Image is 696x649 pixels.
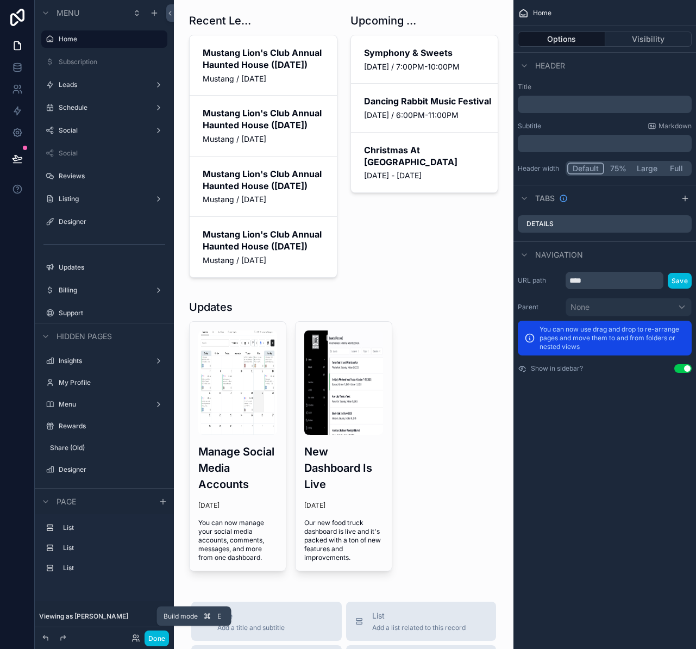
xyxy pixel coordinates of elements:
[59,263,161,272] label: Updates
[372,623,466,632] span: Add a list related to this record
[346,602,497,641] button: ListAdd a list related to this record
[35,514,174,588] div: scrollable content
[59,195,146,203] label: Listing
[604,163,632,174] button: 75%
[59,378,161,387] label: My Profile
[59,172,161,180] label: Reviews
[217,623,285,632] span: Add a title and subtitle
[57,331,112,342] span: Hidden pages
[518,303,561,311] label: Parent
[217,610,285,621] span: Title
[59,103,146,112] label: Schedule
[526,220,554,228] label: Details
[518,83,692,91] label: Title
[518,32,605,47] button: Options
[518,96,692,113] div: scrollable content
[533,9,551,17] span: Home
[63,564,159,572] label: List
[50,444,161,452] label: Share (Old)
[648,122,692,130] a: Markdown
[63,544,159,552] label: List
[59,217,161,226] label: Designer
[668,273,692,289] button: Save
[632,163,662,174] button: Large
[518,276,561,285] label: URL path
[59,465,161,474] label: Designer
[59,400,146,409] label: Menu
[59,58,161,66] label: Subscription
[59,357,146,365] label: Insights
[191,602,342,641] button: TitleAdd a title and subtitle
[59,35,161,43] label: Home
[566,298,692,316] button: None
[57,8,79,18] span: Menu
[164,612,198,621] span: Build mode
[518,164,561,173] label: Header width
[540,325,685,351] p: You can now use drag and drop to re-arrange pages and move them to and from folders or nested views
[535,249,583,260] span: Navigation
[570,302,590,313] span: None
[659,122,692,130] span: Markdown
[662,163,690,174] button: Full
[518,135,692,152] div: scrollable content
[531,364,583,373] label: Show in sidebar?
[39,612,128,621] span: Viewing as [PERSON_NAME]
[145,631,169,646] button: Done
[605,32,692,47] button: Visibility
[59,149,161,158] label: Social
[567,163,604,174] button: Default
[59,309,161,317] label: Support
[59,80,146,89] label: Leads
[59,422,161,430] label: Rewards
[535,193,555,204] span: Tabs
[57,496,76,507] span: Page
[59,286,146,295] label: Billing
[63,523,159,532] label: List
[518,122,541,130] label: Subtitle
[535,60,565,71] span: Header
[372,610,466,621] span: List
[59,126,146,135] label: Social
[215,612,224,621] span: E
